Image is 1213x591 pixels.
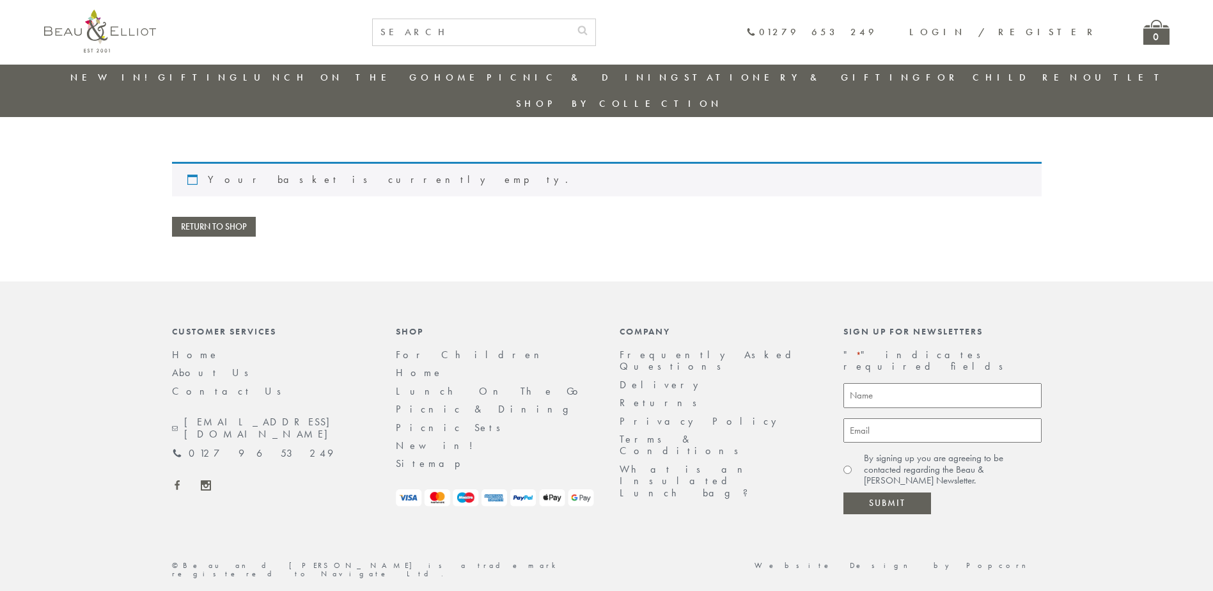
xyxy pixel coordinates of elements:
a: For Children [926,71,1081,84]
a: Contact Us [172,384,290,398]
a: Picnic & Dining [396,402,581,416]
input: Email [843,418,1042,443]
input: Name [843,383,1042,408]
a: For Children [396,348,549,361]
a: 01279 653 249 [172,448,333,459]
a: Stationery & Gifting [684,71,924,84]
div: ©Beau and [PERSON_NAME] is a trademark registered to Navigate Ltd. [159,562,607,579]
a: Frequently Asked Questions [620,348,799,373]
a: Privacy Policy [620,414,783,428]
a: Lunch On The Go [396,384,586,398]
label: By signing up you are agreeing to be contacted regarding the Beau & [PERSON_NAME] Newsletter. [864,453,1042,486]
div: Customer Services [172,326,370,336]
p: " " indicates required fields [843,349,1042,373]
div: Sign up for newsletters [843,326,1042,336]
a: Returns [620,396,705,409]
img: logo [44,10,156,52]
a: Delivery [620,378,705,391]
a: New in! [70,71,156,84]
a: Gifting [158,71,241,84]
a: Home [434,71,485,84]
a: Home [172,348,219,361]
a: Login / Register [909,26,1099,38]
a: 0 [1143,20,1170,45]
input: Submit [843,492,931,514]
a: Website Design by Popcorn [755,560,1042,571]
a: About Us [172,366,257,379]
a: 01279 653 249 [746,27,877,38]
div: Your basket is currently empty. [172,162,1042,196]
a: Sitemap [396,457,478,470]
div: Shop [396,326,594,336]
img: payment-logos.png [396,489,594,507]
a: Picnic Sets [396,421,509,434]
a: Return to shop [172,217,256,237]
a: New in! [396,439,482,452]
a: Terms & Conditions [620,432,747,457]
a: Picnic & Dining [487,71,682,84]
a: [EMAIL_ADDRESS][DOMAIN_NAME] [172,416,370,440]
a: Home [396,366,443,379]
a: Shop by collection [516,97,723,110]
div: Company [620,326,818,336]
input: SEARCH [373,19,570,45]
a: Lunch On The Go [243,71,432,84]
a: Outlet [1083,71,1168,84]
a: What is an Insulated Lunch bag? [620,462,758,500]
